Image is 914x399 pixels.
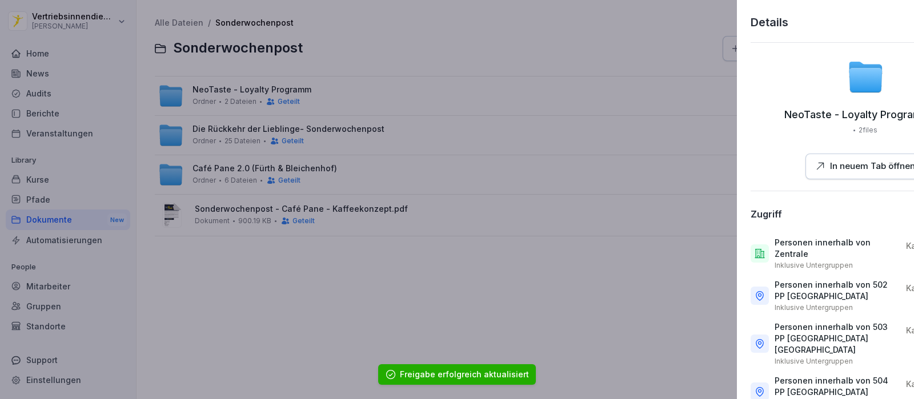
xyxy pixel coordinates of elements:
[775,237,897,260] p: Personen innerhalb von Zentrale
[858,125,877,135] p: 2 files
[775,321,897,356] p: Personen innerhalb von 503 PP [GEOGRAPHIC_DATA] [GEOGRAPHIC_DATA]
[400,369,529,380] div: Freigabe erfolgreich aktualisiert
[775,357,853,366] p: Inklusive Untergruppen
[775,375,897,398] p: Personen innerhalb von 504 PP [GEOGRAPHIC_DATA]
[775,261,853,270] p: Inklusive Untergruppen
[775,303,853,312] p: Inklusive Untergruppen
[751,14,788,31] p: Details
[775,279,897,302] p: Personen innerhalb von 502 PP [GEOGRAPHIC_DATA]
[751,208,782,220] div: Zugriff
